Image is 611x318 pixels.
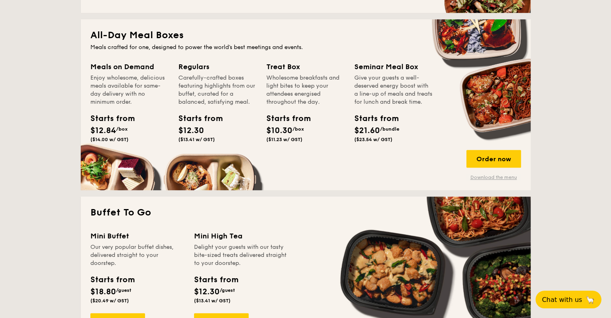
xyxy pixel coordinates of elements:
[266,137,302,142] span: ($11.23 w/ GST)
[380,126,399,132] span: /bundle
[354,137,392,142] span: ($23.54 w/ GST)
[266,61,345,72] div: Treat Box
[542,296,582,304] span: Chat with us
[178,74,257,106] div: Carefully-crafted boxes featuring highlights from our buffet, curated for a balanced, satisfying ...
[90,137,129,142] span: ($14.00 w/ GST)
[90,43,521,51] div: Meals crafted for one, designed to power the world's best meetings and events.
[535,291,601,308] button: Chat with us🦙
[354,113,390,125] div: Starts from
[194,230,288,242] div: Mini High Tea
[354,74,433,106] div: Give your guests a well-deserved energy boost with a line-up of meals and treats for lunch and br...
[90,287,116,297] span: $18.80
[90,74,169,106] div: Enjoy wholesome, delicious meals available for same-day delivery with no minimum order.
[90,243,184,267] div: Our very popular buffet dishes, delivered straight to your doorstep.
[266,113,302,125] div: Starts from
[178,61,257,72] div: Regulars
[178,126,204,135] span: $12.30
[466,150,521,168] div: Order now
[90,274,134,286] div: Starts from
[220,287,235,293] span: /guest
[354,126,380,135] span: $21.60
[194,287,220,297] span: $12.30
[90,113,127,125] div: Starts from
[178,137,215,142] span: ($13.41 w/ GST)
[90,298,129,304] span: ($20.49 w/ GST)
[178,113,215,125] div: Starts from
[585,295,595,304] span: 🦙
[90,206,521,219] h2: Buffet To Go
[292,126,304,132] span: /box
[194,243,288,267] div: Delight your guests with our tasty bite-sized treats delivered straight to your doorstep.
[90,61,169,72] div: Meals on Demand
[266,126,292,135] span: $10.30
[116,126,128,132] span: /box
[116,287,131,293] span: /guest
[266,74,345,106] div: Wholesome breakfasts and light bites to keep your attendees energised throughout the day.
[194,274,238,286] div: Starts from
[354,61,433,72] div: Seminar Meal Box
[90,230,184,242] div: Mini Buffet
[90,126,116,135] span: $12.84
[466,174,521,181] a: Download the menu
[194,298,231,304] span: ($13.41 w/ GST)
[90,29,521,42] h2: All-Day Meal Boxes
